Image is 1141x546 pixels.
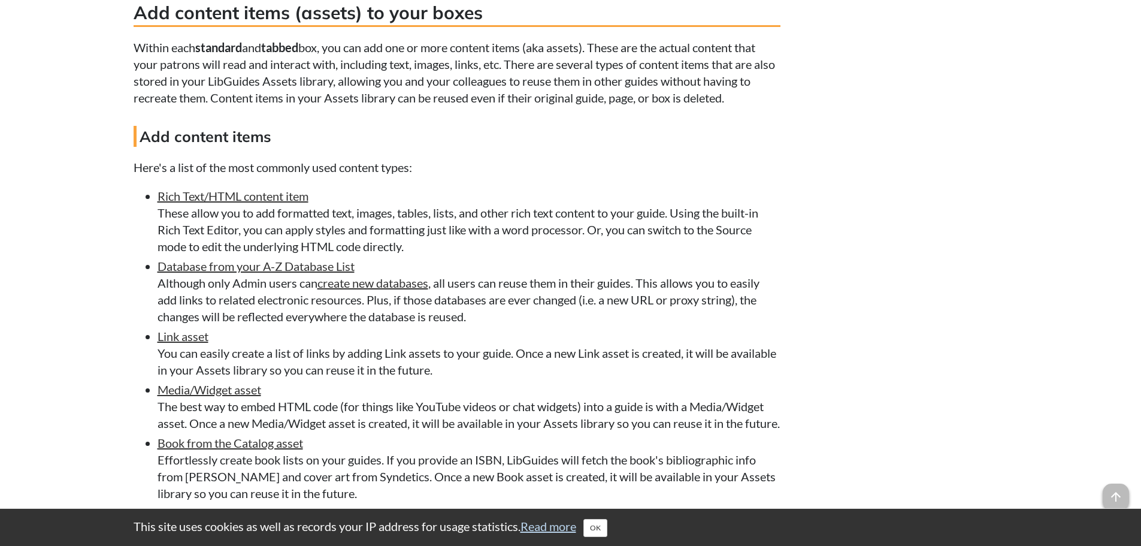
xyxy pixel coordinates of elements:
[158,382,261,397] a: Media/Widget asset
[134,126,780,147] h4: Add content items
[158,189,308,203] a: Rich Text/HTML content item
[195,40,242,55] strong: standard
[134,39,780,106] p: Within each and box, you can add one or more content items (aka assets). These are the actual con...
[158,259,355,273] a: Database from your A-Z Database List
[520,519,576,533] a: Read more
[122,518,1020,537] div: This site uses cookies as well as records your IP address for usage statistics.
[1103,484,1129,510] span: arrow_upward
[158,436,303,450] a: Book from the Catalog asset
[134,159,780,176] p: Here's a list of the most commonly used content types:
[158,258,780,325] li: Although only Admin users can , all users can reuse them in their guides. This allows you to easi...
[158,506,264,520] a: Document/File asset
[1103,485,1129,499] a: arrow_upward
[158,188,780,255] li: These allow you to add formatted text, images, tables, lists, and other rich text content to your...
[583,519,607,537] button: Close
[317,276,428,290] a: create new databases
[261,40,298,55] strong: tabbed
[158,381,780,432] li: The best way to embed HTML code (for things like YouTube videos or chat widgets) into a guide is ...
[158,435,780,502] li: Effortlessly create book lists on your guides. If you provide an ISBN, LibGuides will fetch the b...
[158,328,780,378] li: You can easily create a list of links by adding Link assets to your guide. Once a new Link asset ...
[158,329,208,343] a: Link asset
